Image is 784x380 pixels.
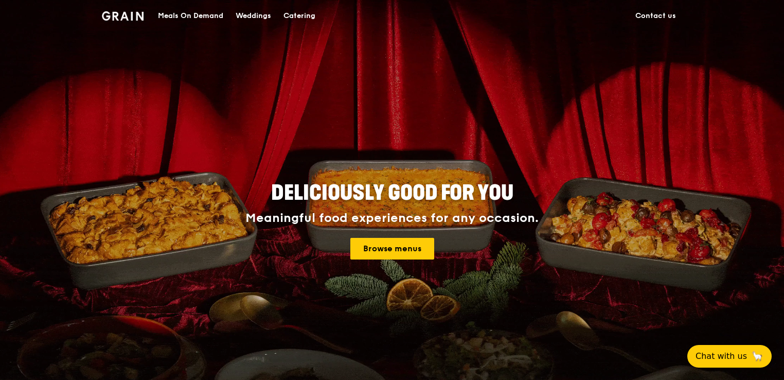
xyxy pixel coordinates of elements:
[687,345,772,368] button: Chat with us🦙
[207,211,577,226] div: Meaningful food experiences for any occasion.
[629,1,682,31] a: Contact us
[158,1,223,31] div: Meals On Demand
[751,350,763,362] span: 🦙
[229,1,277,31] a: Weddings
[350,238,434,260] a: Browse menus
[271,181,513,205] span: Deliciously good for you
[102,11,144,21] img: Grain
[283,1,315,31] div: Catering
[696,350,747,362] span: Chat with us
[236,1,271,31] div: Weddings
[277,1,322,31] a: Catering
